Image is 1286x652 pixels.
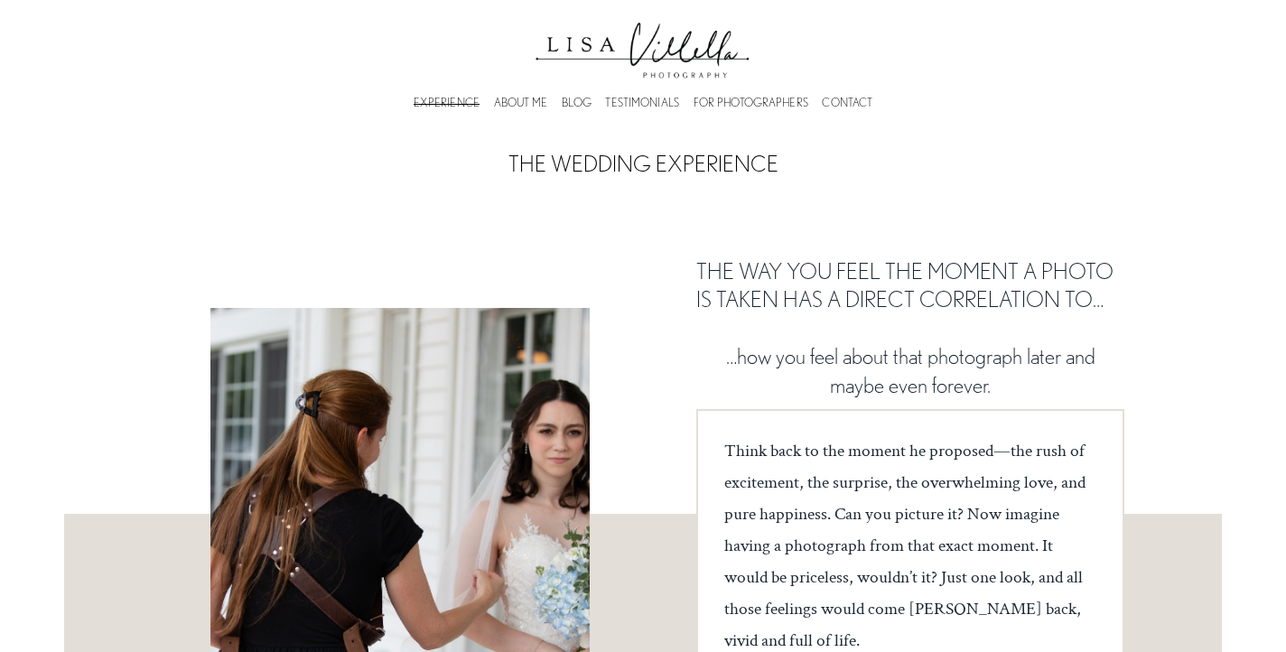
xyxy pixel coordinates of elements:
h3: THE WEDDING EXPERIENCE [502,150,784,178]
span: THE WAY YOU FEEL THE MOMENT A PHOTO IS TAKEN HAS A DIRECT CORRELATION TO… [696,258,1118,312]
span: Think back to the moment he proposed—the rush of excitement, the surprise, the overwhelming love,... [724,440,1089,652]
a: ABOUT ME [494,100,548,106]
span: …how you feel about that photograph later and maybe even forever. [726,343,1100,396]
a: FOR PHOTOGRAPHERS [694,100,808,106]
a: CONTACT [822,100,872,106]
a: EXPERIENCE [414,100,480,106]
img: Lisa Villella Photography [526,4,760,87]
a: TESTIMONIALS [605,100,679,106]
a: BLOG [562,100,592,106]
